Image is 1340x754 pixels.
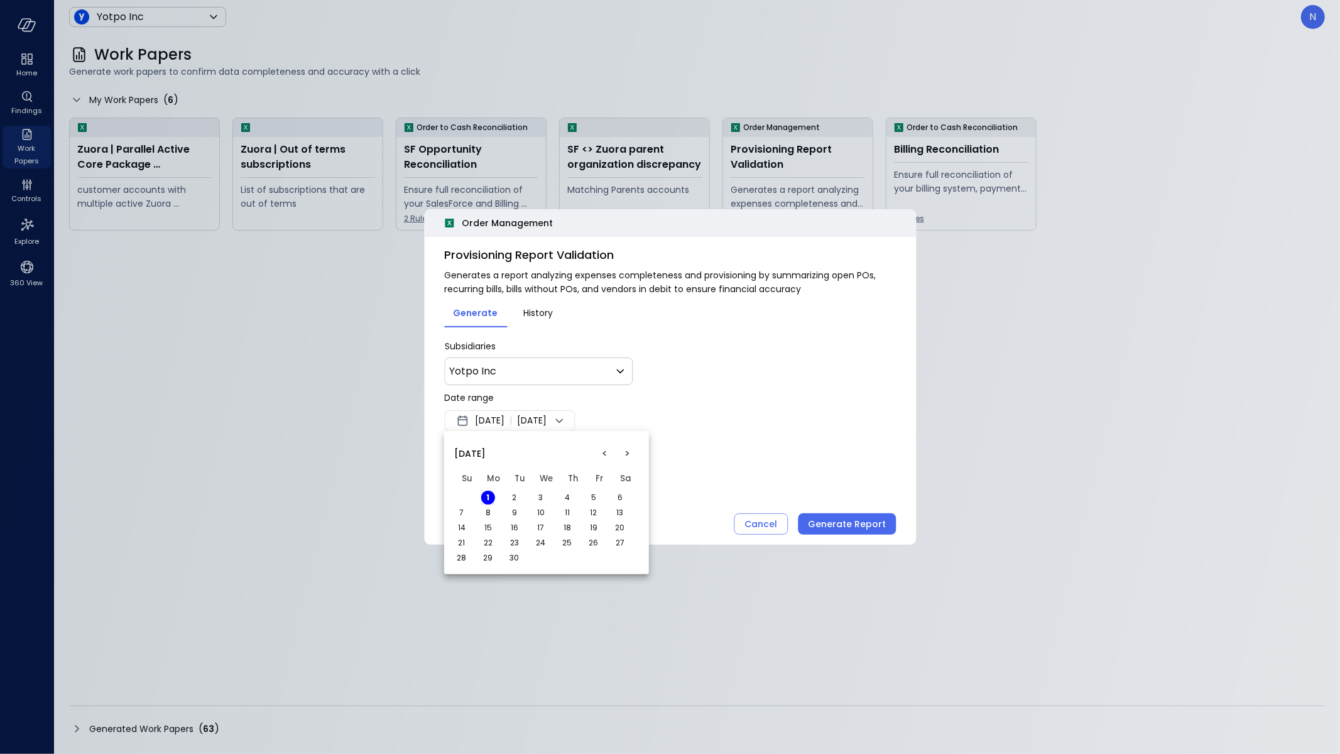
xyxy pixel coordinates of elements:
[560,506,574,520] button: Thursday, September 11th, 2025
[455,551,469,565] button: Sunday, September 28th, 2025
[586,467,613,490] th: Friday
[534,491,548,505] button: Wednesday, September 3rd, 2025
[616,442,639,465] button: Go to the Next Month
[560,467,586,490] th: Thursday
[454,467,481,490] th: Sunday
[560,521,574,535] button: Thursday, September 18th, 2025
[455,506,469,520] button: Sunday, September 7th, 2025
[534,521,548,535] button: Wednesday, September 17th, 2025
[613,491,627,505] button: Saturday, September 6th, 2025
[508,491,521,505] button: Tuesday, September 2nd, 2025
[594,442,616,465] button: Go to the Previous Month
[613,467,639,490] th: Saturday
[454,467,639,565] table: September 2025
[481,551,495,565] button: Monday, September 29th, 2025
[534,536,548,550] button: Wednesday, September 24th, 2025
[560,536,574,550] button: Thursday, September 25th, 2025
[481,506,495,520] button: Monday, September 8th, 2025
[613,506,627,520] button: Saturday, September 13th, 2025
[533,467,560,490] th: Wednesday
[481,521,495,535] button: Monday, September 15th, 2025
[613,536,627,550] button: Saturday, September 27th, 2025
[455,536,469,550] button: Sunday, September 21st, 2025
[587,521,601,535] button: Friday, September 19th, 2025
[481,491,495,505] button: Today, Monday, September 1st, 2025, selected
[587,536,601,550] button: Friday, September 26th, 2025
[454,447,486,461] span: [DATE]
[481,467,507,490] th: Monday
[508,551,521,565] button: Tuesday, September 30th, 2025
[508,536,521,550] button: Tuesday, September 23rd, 2025
[481,536,495,550] button: Monday, September 22nd, 2025
[508,506,521,520] button: Tuesday, September 9th, 2025
[560,491,574,505] button: Thursday, September 4th, 2025
[587,491,601,505] button: Friday, September 5th, 2025
[507,467,533,490] th: Tuesday
[534,506,548,520] button: Wednesday, September 10th, 2025
[613,521,627,535] button: Saturday, September 20th, 2025
[508,521,521,535] button: Tuesday, September 16th, 2025
[455,521,469,535] button: Sunday, September 14th, 2025
[587,506,601,520] button: Friday, September 12th, 2025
